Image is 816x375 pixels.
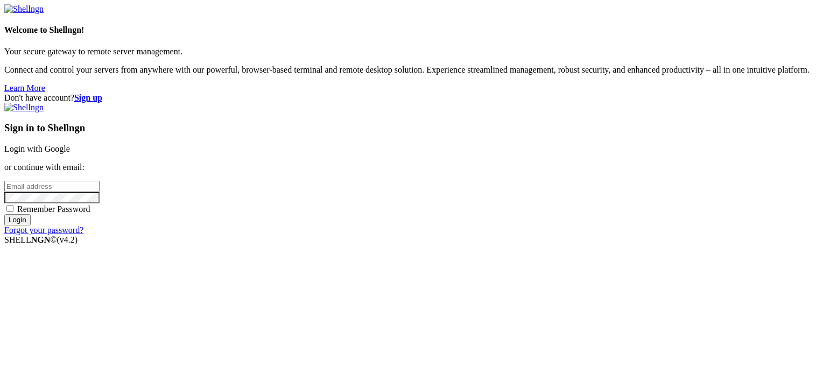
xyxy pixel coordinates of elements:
[4,65,812,75] p: Connect and control your servers from anywhere with our powerful, browser-based terminal and remo...
[74,93,102,102] a: Sign up
[4,122,812,134] h3: Sign in to Shellngn
[31,235,51,244] b: NGN
[4,47,812,56] p: Your secure gateway to remote server management.
[4,162,812,172] p: or continue with email:
[6,205,13,212] input: Remember Password
[4,181,100,192] input: Email address
[4,4,44,14] img: Shellngn
[4,144,70,153] a: Login with Google
[4,25,812,35] h4: Welcome to Shellngn!
[17,204,90,214] span: Remember Password
[4,225,83,235] a: Forgot your password?
[4,235,78,244] span: SHELL ©
[4,93,812,103] div: Don't have account?
[4,83,45,93] a: Learn More
[4,214,31,225] input: Login
[57,235,78,244] span: 4.2.0
[4,103,44,112] img: Shellngn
